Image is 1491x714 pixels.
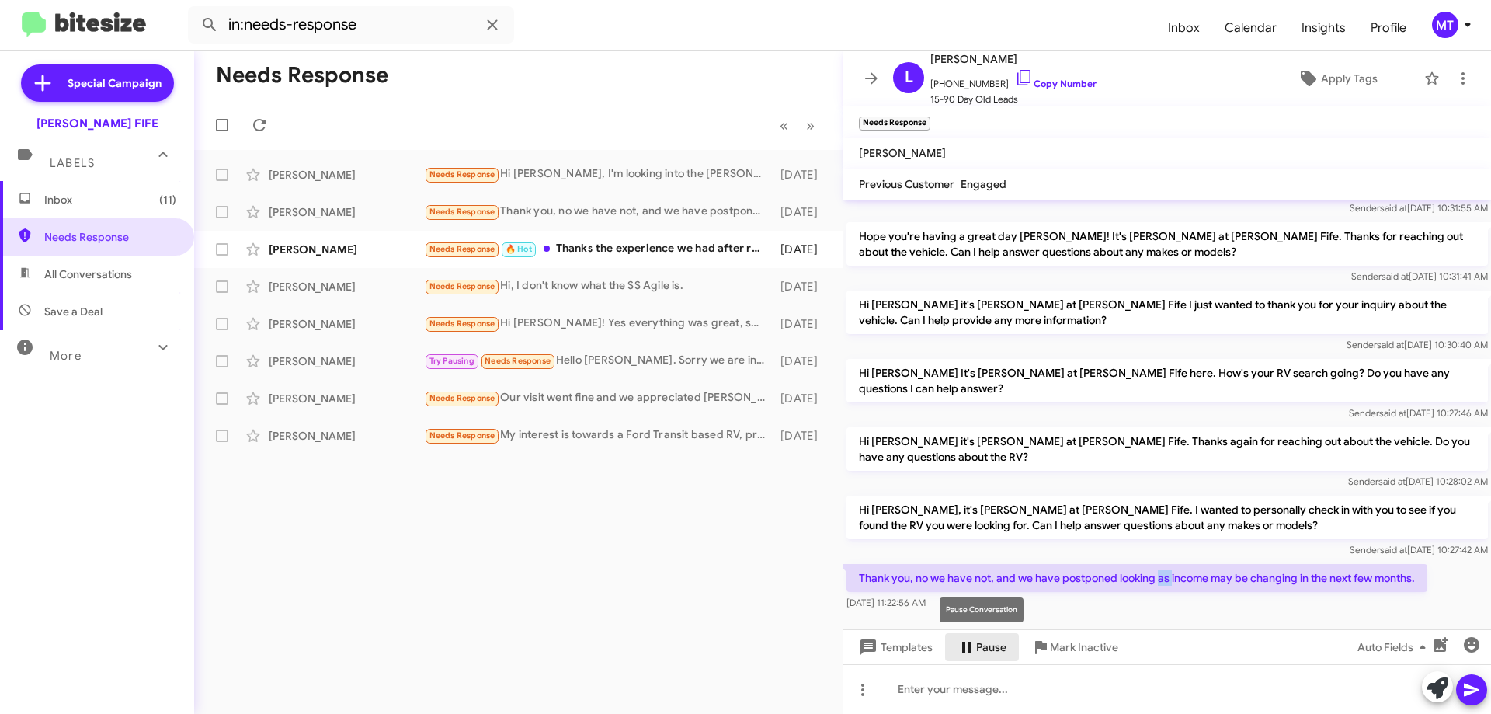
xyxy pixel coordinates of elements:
[773,354,830,369] div: [DATE]
[773,391,830,406] div: [DATE]
[1380,544,1407,556] span: said at
[976,633,1006,661] span: Pause
[424,165,773,183] div: Hi [PERSON_NAME], I'm looking into the [PERSON_NAME] as well. Here's my dilemma, maybe your team ...
[930,68,1097,92] span: [PHONE_NUMBER]
[269,167,424,183] div: [PERSON_NAME]
[1212,5,1289,51] a: Calendar
[429,393,495,403] span: Needs Response
[773,167,830,183] div: [DATE]
[1015,78,1097,89] a: Copy Number
[1349,407,1488,419] span: Sender [DATE] 10:27:46 AM
[930,50,1097,68] span: [PERSON_NAME]
[940,597,1024,622] div: Pause Conversation
[773,204,830,220] div: [DATE]
[424,389,773,407] div: Our visit went fine and we appreciated [PERSON_NAME]'s hospitality. We are weighing our options n...
[424,352,773,370] div: Hello [PERSON_NAME]. Sorry we are in [GEOGRAPHIC_DATA] for the week. I will chat with you next week
[1419,12,1474,38] button: MT
[429,281,495,291] span: Needs Response
[50,349,82,363] span: More
[856,633,933,661] span: Templates
[424,315,773,333] div: Hi [PERSON_NAME]! Yes everything was great, specially how [PERSON_NAME] helped us and his follow ...
[859,117,930,131] small: Needs Response
[1357,633,1432,661] span: Auto Fields
[1321,64,1378,92] span: Apply Tags
[846,427,1488,471] p: Hi [PERSON_NAME] it's [PERSON_NAME] at [PERSON_NAME] Fife. Thanks again for reaching out about th...
[36,116,158,131] div: [PERSON_NAME] FIFE
[1347,339,1488,350] span: Sender [DATE] 10:30:40 AM
[424,277,773,295] div: Hi, I don't know what the SS Agile is.
[1358,5,1419,51] a: Profile
[1289,5,1358,51] a: Insights
[44,192,176,207] span: Inbox
[846,564,1427,592] p: Thank you, no we have not, and we have postponed looking as income may be changing in the next fe...
[1432,12,1458,38] div: MT
[44,304,103,319] span: Save a Deal
[1382,270,1409,282] span: said at
[1019,633,1131,661] button: Mark Inactive
[269,279,424,294] div: [PERSON_NAME]
[1377,339,1404,350] span: said at
[269,428,424,444] div: [PERSON_NAME]
[216,63,388,88] h1: Needs Response
[773,316,830,332] div: [DATE]
[930,92,1097,107] span: 15-90 Day Old Leads
[1379,407,1406,419] span: said at
[859,177,954,191] span: Previous Customer
[429,207,495,217] span: Needs Response
[269,391,424,406] div: [PERSON_NAME]
[44,229,176,245] span: Needs Response
[68,75,162,91] span: Special Campaign
[1156,5,1212,51] a: Inbox
[1351,270,1488,282] span: Sender [DATE] 10:31:41 AM
[945,633,1019,661] button: Pause
[424,427,773,444] div: My interest is towards a Ford Transit based RV, preferably AWD. My favorite model would be the Le...
[846,222,1488,266] p: Hope you're having a great day [PERSON_NAME]! It's [PERSON_NAME] at [PERSON_NAME] Fife. Thanks fo...
[1348,475,1488,487] span: Sender [DATE] 10:28:02 AM
[269,354,424,369] div: [PERSON_NAME]
[806,116,815,135] span: »
[269,204,424,220] div: [PERSON_NAME]
[843,633,945,661] button: Templates
[159,192,176,207] span: (11)
[424,203,773,221] div: Thank you, no we have not, and we have postponed looking as income may be changing in the next fe...
[859,146,946,160] span: [PERSON_NAME]
[188,6,514,44] input: Search
[846,496,1488,539] p: Hi [PERSON_NAME], it's [PERSON_NAME] at [PERSON_NAME] Fife. I wanted to personally check in with ...
[771,110,824,141] nav: Page navigation example
[846,291,1488,334] p: Hi [PERSON_NAME] it's [PERSON_NAME] at [PERSON_NAME] Fife I just wanted to thank you for your inq...
[1380,202,1407,214] span: said at
[1257,64,1416,92] button: Apply Tags
[485,356,551,366] span: Needs Response
[770,110,798,141] button: Previous
[780,116,788,135] span: «
[269,242,424,257] div: [PERSON_NAME]
[429,169,495,179] span: Needs Response
[905,65,913,90] span: L
[773,279,830,294] div: [DATE]
[1350,544,1488,556] span: Sender [DATE] 10:27:42 AM
[1050,633,1118,661] span: Mark Inactive
[1345,633,1444,661] button: Auto Fields
[846,359,1488,402] p: Hi [PERSON_NAME] It's [PERSON_NAME] at [PERSON_NAME] Fife here. How's your RV search going? Do yo...
[44,266,132,282] span: All Conversations
[50,156,95,170] span: Labels
[424,240,773,258] div: Thanks the experience we had after renting help us find out things we needed to know the required...
[846,597,926,608] span: [DATE] 11:22:56 AM
[797,110,824,141] button: Next
[773,242,830,257] div: [DATE]
[773,428,830,444] div: [DATE]
[21,64,174,102] a: Special Campaign
[429,430,495,441] span: Needs Response
[429,319,495,329] span: Needs Response
[429,244,495,254] span: Needs Response
[1378,475,1406,487] span: said at
[269,316,424,332] div: [PERSON_NAME]
[1350,202,1488,214] span: Sender [DATE] 10:31:55 AM
[506,244,532,254] span: 🔥 Hot
[429,356,474,366] span: Try Pausing
[961,177,1006,191] span: Engaged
